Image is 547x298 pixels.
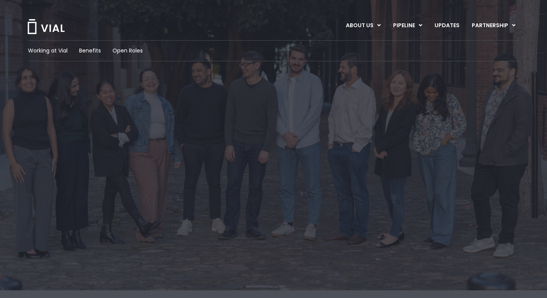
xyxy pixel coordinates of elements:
[466,19,522,32] a: PARTNERSHIPMenu Toggle
[340,19,387,32] a: ABOUT USMenu Toggle
[428,19,465,32] a: UPDATES
[112,47,143,55] a: Open Roles
[27,19,65,34] img: Vial Logo
[28,47,68,55] a: Working at Vial
[79,47,101,55] a: Benefits
[387,19,428,32] a: PIPELINEMenu Toggle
